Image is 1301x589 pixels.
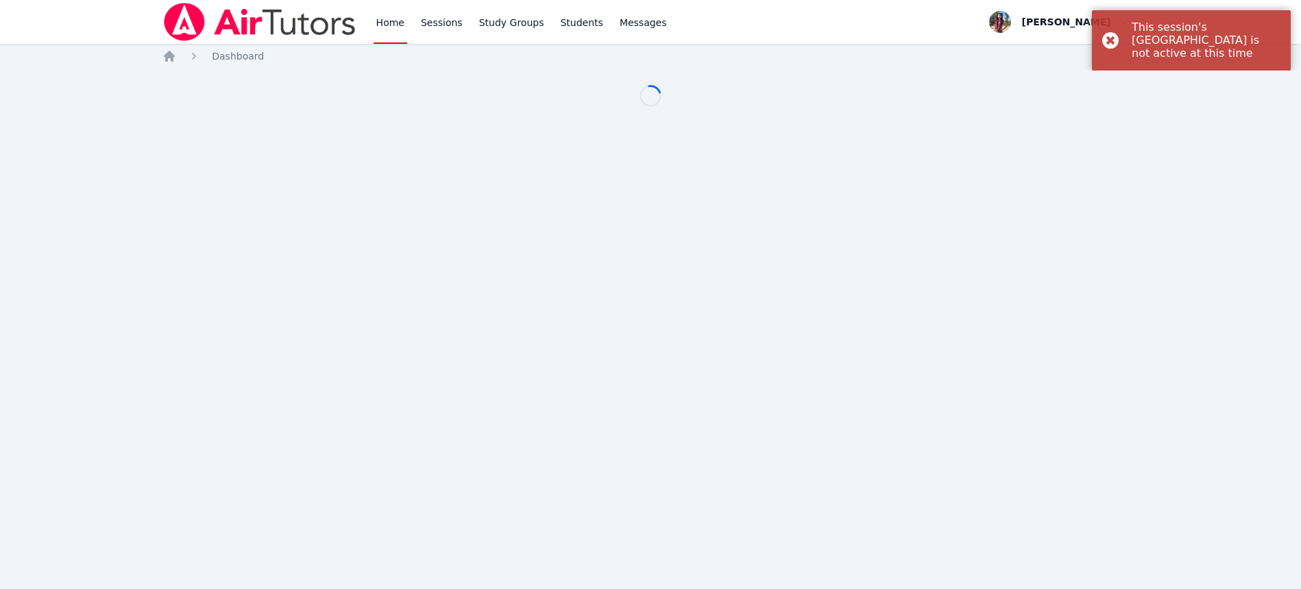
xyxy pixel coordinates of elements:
span: Dashboard [212,51,264,62]
a: Dashboard [212,49,264,63]
span: Messages [620,16,667,29]
nav: Breadcrumb [162,49,1139,63]
img: Air Tutors [162,3,356,41]
div: This session's [GEOGRAPHIC_DATA] is not active at this time [1132,21,1280,60]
